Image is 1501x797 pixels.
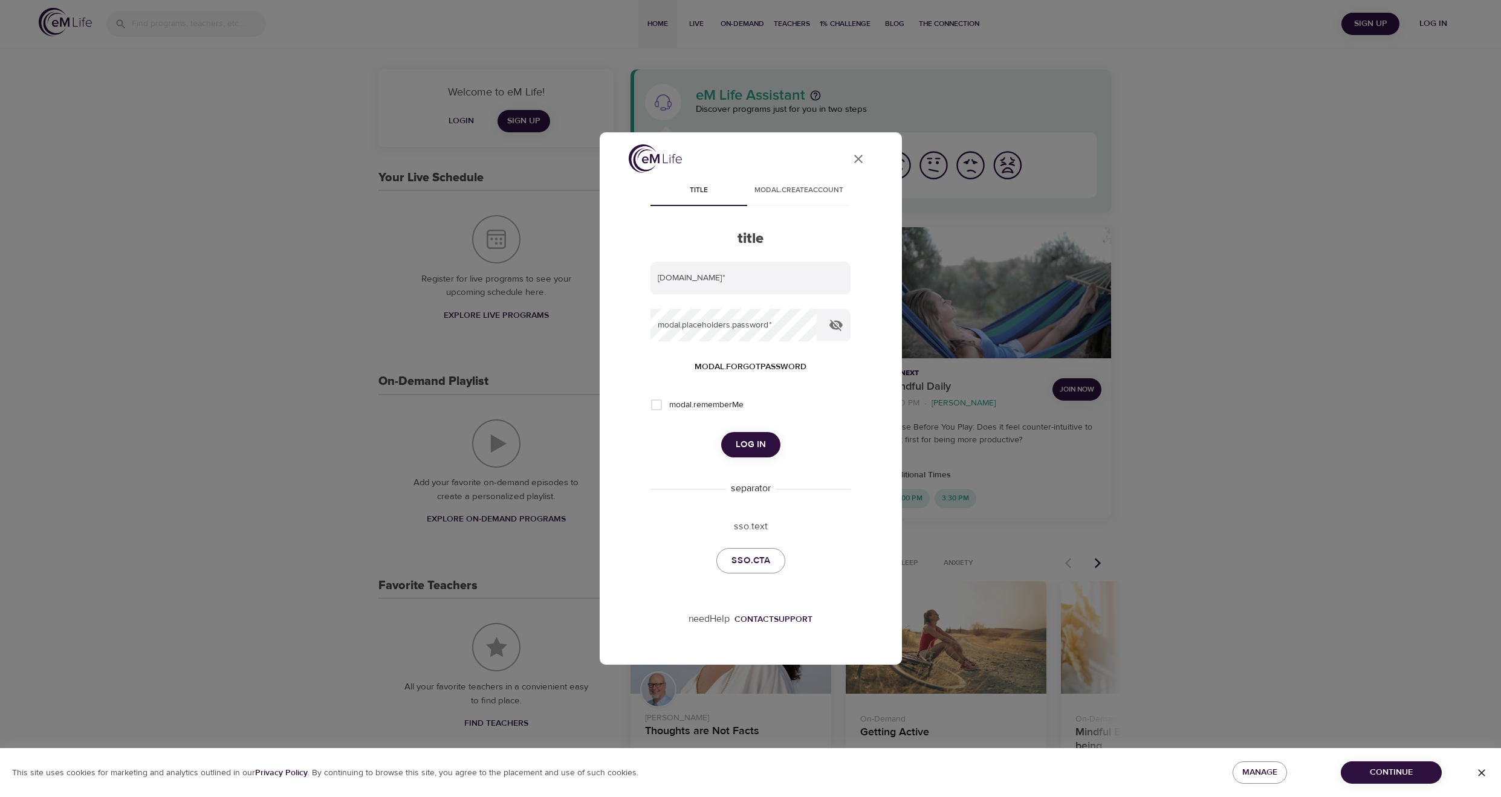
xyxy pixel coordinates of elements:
[730,613,812,625] a: contactSupport
[1350,765,1432,780] span: Continue
[690,356,811,378] button: modal.forgotPassword
[726,482,776,495] div: separator
[650,230,851,248] h2: title
[734,613,812,625] div: contactSupport
[731,553,770,569] span: sso.cta
[844,144,873,173] button: close
[629,144,682,173] img: logo
[689,612,730,626] p: needHelp
[658,184,740,197] span: title
[754,184,843,197] span: modal.createAccount
[721,432,780,457] button: Log in
[650,520,851,534] p: sso.text
[1242,765,1277,780] span: Manage
[736,437,766,453] span: Log in
[650,177,851,206] div: disabled tabs example
[695,360,806,375] span: modal.forgotPassword
[716,548,785,573] a: sso.cta
[669,399,744,411] span: modal.rememberMe
[255,767,308,778] b: Privacy Policy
